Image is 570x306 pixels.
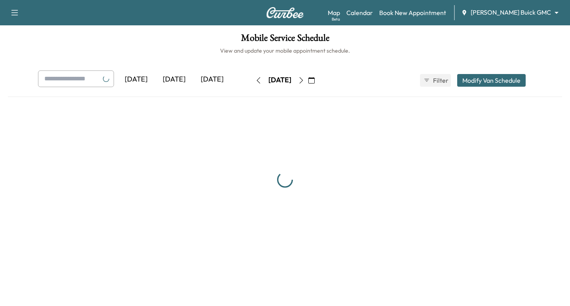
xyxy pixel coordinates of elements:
[268,75,291,85] div: [DATE]
[379,8,446,17] a: Book New Appointment
[266,7,304,18] img: Curbee Logo
[155,70,193,89] div: [DATE]
[471,8,551,17] span: [PERSON_NAME] Buick GMC
[328,8,340,17] a: MapBeta
[420,74,451,87] button: Filter
[457,74,526,87] button: Modify Van Schedule
[332,16,340,22] div: Beta
[346,8,373,17] a: Calendar
[8,33,562,47] h1: Mobile Service Schedule
[117,70,155,89] div: [DATE]
[433,76,447,85] span: Filter
[193,70,231,89] div: [DATE]
[8,47,562,55] h6: View and update your mobile appointment schedule.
